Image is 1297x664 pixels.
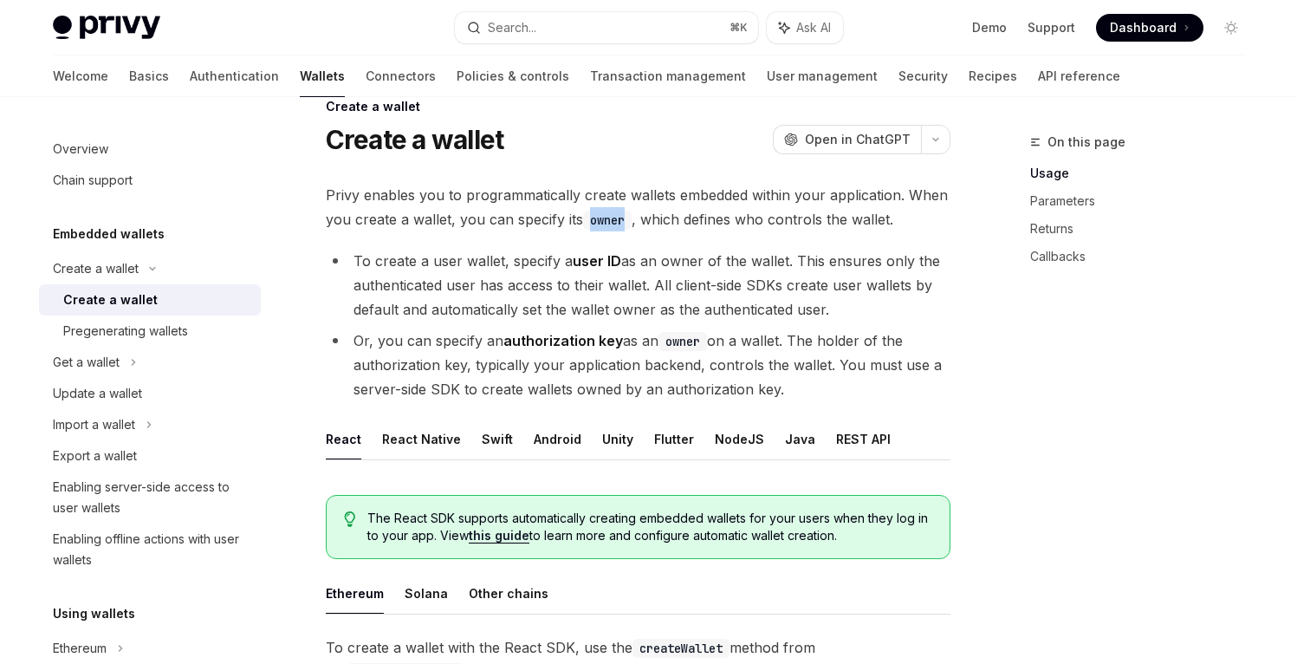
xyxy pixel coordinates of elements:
a: Usage [1030,159,1259,187]
a: Authentication [190,55,279,97]
a: Security [898,55,948,97]
div: Create a wallet [63,290,158,310]
h5: Embedded wallets [53,224,165,244]
a: Dashboard [1096,14,1203,42]
a: Basics [129,55,169,97]
h1: Create a wallet [326,124,504,155]
button: React [326,419,361,459]
div: Pregenerating wallets [63,321,188,342]
div: Chain support [53,170,133,191]
span: On this page [1047,132,1125,153]
a: Wallets [300,55,345,97]
a: Connectors [366,55,436,97]
a: Welcome [53,55,108,97]
div: Get a wallet [53,352,120,373]
button: Java [785,419,815,459]
li: Or, you can specify an as an on a wallet. The holder of the authorization key, typically your app... [326,329,950,401]
svg: Tip [344,511,356,527]
strong: user ID [573,252,621,270]
code: owner [583,211,632,230]
a: API reference [1038,55,1120,97]
a: Callbacks [1030,243,1259,270]
button: REST API [836,419,891,459]
a: Support [1028,19,1075,36]
div: Enabling offline actions with user wallets [53,529,250,570]
a: Chain support [39,165,261,196]
span: Open in ChatGPT [805,131,911,148]
a: Returns [1030,215,1259,243]
button: Ask AI [767,12,843,43]
a: this guide [469,528,529,544]
h5: Using wallets [53,603,135,624]
button: Swift [482,419,513,459]
a: Update a wallet [39,378,261,409]
li: To create a user wallet, specify a as an owner of the wallet. This ensures only the authenticated... [326,249,950,322]
a: Recipes [969,55,1017,97]
code: createWallet [632,639,730,658]
div: Ethereum [53,638,107,659]
button: Flutter [654,419,694,459]
span: Ask AI [796,19,831,36]
div: Overview [53,139,108,159]
code: owner [658,332,707,351]
a: Enabling server-side access to user wallets [39,472,261,524]
button: Ethereum [326,573,384,614]
div: Export a wallet [53,446,137,466]
span: The React SDK supports automatically creating embedded wallets for your users when they log in to... [367,510,931,544]
button: React Native [382,419,461,459]
span: Dashboard [1110,19,1177,36]
div: Create a wallet [326,98,950,115]
button: NodeJS [715,419,764,459]
a: Export a wallet [39,440,261,472]
button: Search...⌘K [455,12,758,43]
a: Policies & controls [457,55,569,97]
span: ⌘ K [730,21,748,35]
img: light logo [53,16,160,40]
a: Pregenerating wallets [39,316,261,347]
a: Parameters [1030,187,1259,215]
a: Demo [972,19,1007,36]
a: Overview [39,133,261,165]
button: Solana [405,573,448,614]
button: Other chains [469,573,548,614]
div: Import a wallet [53,414,135,435]
div: Search... [488,17,536,38]
button: Android [534,419,581,459]
a: Enabling offline actions with user wallets [39,524,261,576]
strong: authorization key [503,332,623,349]
div: Enabling server-side access to user wallets [53,477,250,518]
a: Transaction management [590,55,746,97]
button: Unity [602,419,633,459]
button: Open in ChatGPT [773,125,921,154]
span: Privy enables you to programmatically create wallets embedded within your application. When you c... [326,183,950,231]
div: Create a wallet [53,258,139,279]
a: User management [767,55,878,97]
button: Toggle dark mode [1217,14,1245,42]
div: Update a wallet [53,383,142,404]
a: Create a wallet [39,284,261,316]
